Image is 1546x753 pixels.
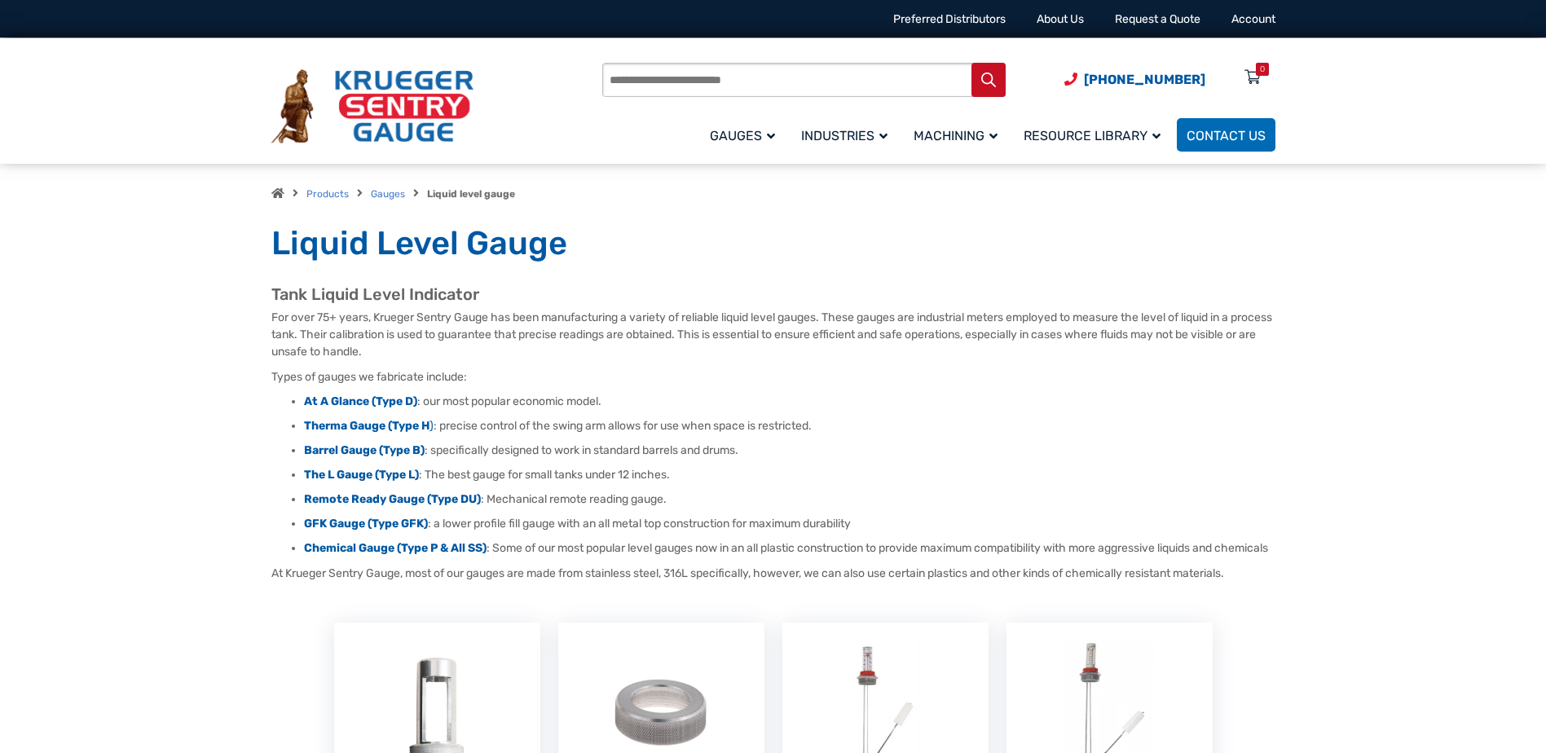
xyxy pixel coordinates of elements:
[304,394,417,408] a: At A Glance (Type D)
[700,116,791,154] a: Gauges
[1064,69,1205,90] a: Phone Number (920) 434-8860
[304,419,429,433] strong: Therma Gauge (Type H
[1115,12,1200,26] a: Request a Quote
[304,516,1275,532] li: : a lower profile fill gauge with an all metal top construction for maximum durability
[1024,128,1161,143] span: Resource Library
[1014,116,1177,154] a: Resource Library
[271,368,1275,385] p: Types of gauges we fabricate include:
[304,443,1275,459] li: : specifically designed to work in standard barrels and drums.
[304,540,1275,557] li: : Some of our most popular level gauges now in an all plastic construction to provide maximum com...
[427,188,515,200] strong: Liquid level gauge
[271,284,1275,305] h2: Tank Liquid Level Indicator
[893,12,1006,26] a: Preferred Distributors
[1187,128,1266,143] span: Contact Us
[304,491,1275,508] li: : Mechanical remote reading gauge.
[304,517,428,531] a: GFK Gauge (Type GFK)
[304,419,434,433] a: Therma Gauge (Type H)
[304,467,1275,483] li: : The best gauge for small tanks under 12 inches.
[304,492,481,506] a: Remote Ready Gauge (Type DU)
[1260,63,1265,76] div: 0
[304,541,487,555] a: Chemical Gauge (Type P & All SS)
[271,309,1275,360] p: For over 75+ years, Krueger Sentry Gauge has been manufacturing a variety of reliable liquid leve...
[271,223,1275,264] h1: Liquid Level Gauge
[306,188,349,200] a: Products
[304,418,1275,434] li: : precise control of the swing arm allows for use when space is restricted.
[1037,12,1084,26] a: About Us
[1084,72,1205,87] span: [PHONE_NUMBER]
[371,188,405,200] a: Gauges
[801,128,888,143] span: Industries
[791,116,904,154] a: Industries
[914,128,998,143] span: Machining
[304,468,419,482] a: The L Gauge (Type L)
[271,565,1275,582] p: At Krueger Sentry Gauge, most of our gauges are made from stainless steel, 316L specifically, how...
[1177,118,1275,152] a: Contact Us
[304,443,425,457] a: Barrel Gauge (Type B)
[904,116,1014,154] a: Machining
[1231,12,1275,26] a: Account
[710,128,775,143] span: Gauges
[271,69,473,144] img: Krueger Sentry Gauge
[304,394,1275,410] li: : our most popular economic model.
